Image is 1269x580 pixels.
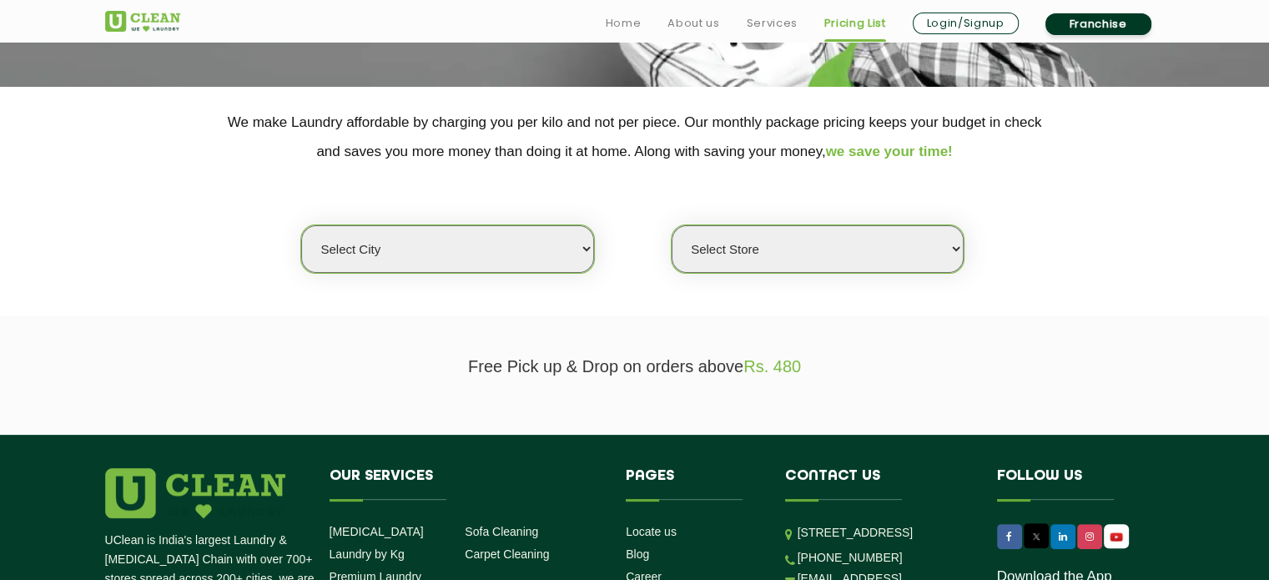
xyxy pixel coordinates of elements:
[743,357,801,376] span: Rs. 480
[826,144,953,159] span: we save your time!
[746,13,797,33] a: Services
[105,357,1165,376] p: Free Pick up & Drop on orders above
[798,523,972,542] p: [STREET_ADDRESS]
[330,525,424,538] a: [MEDICAL_DATA]
[824,13,886,33] a: Pricing List
[465,525,538,538] a: Sofa Cleaning
[626,468,760,500] h4: Pages
[606,13,642,33] a: Home
[330,468,602,500] h4: Our Services
[105,11,180,32] img: UClean Laundry and Dry Cleaning
[913,13,1019,34] a: Login/Signup
[1105,528,1127,546] img: UClean Laundry and Dry Cleaning
[330,547,405,561] a: Laundry by Kg
[785,468,972,500] h4: Contact us
[1045,13,1151,35] a: Franchise
[798,551,903,564] a: [PHONE_NUMBER]
[105,468,285,518] img: logo.png
[105,108,1165,166] p: We make Laundry affordable by charging you per kilo and not per piece. Our monthly package pricin...
[626,525,677,538] a: Locate us
[667,13,719,33] a: About us
[465,547,549,561] a: Carpet Cleaning
[997,468,1144,500] h4: Follow us
[626,547,649,561] a: Blog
